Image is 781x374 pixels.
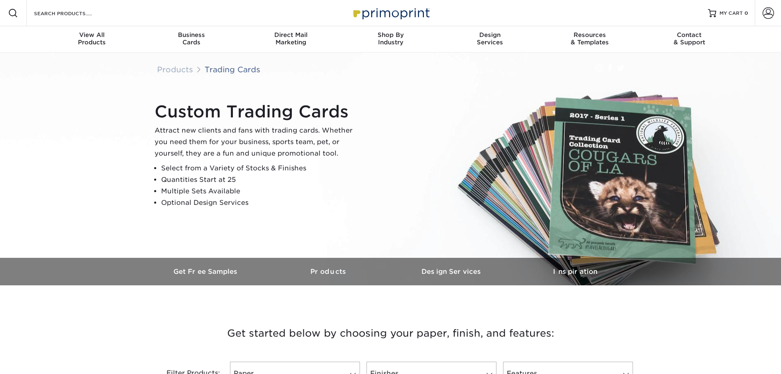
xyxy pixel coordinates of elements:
[341,31,440,46] div: Industry
[341,31,440,39] span: Shop By
[514,268,637,275] h3: Inspiration
[440,26,540,53] a: DesignServices
[161,197,360,209] li: Optional Design Services
[640,31,739,39] span: Contact
[241,31,341,39] span: Direct Mail
[161,163,360,174] li: Select from a Variety of Stocks & Finishes
[540,26,640,53] a: Resources& Templates
[440,31,540,39] span: Design
[720,10,743,17] span: MY CART
[141,26,241,53] a: BusinessCards
[141,31,241,39] span: Business
[205,65,260,74] a: Trading Cards
[391,258,514,285] a: Design Services
[42,26,142,53] a: View AllProducts
[341,26,440,53] a: Shop ByIndustry
[268,258,391,285] a: Products
[145,268,268,275] h3: Get Free Samples
[155,125,360,159] p: Attract new clients and fans with trading cards. Whether you need them for your business, sports ...
[33,8,113,18] input: SEARCH PRODUCTS.....
[268,268,391,275] h3: Products
[42,31,142,39] span: View All
[540,31,640,39] span: Resources
[241,26,341,53] a: Direct MailMarketing
[440,31,540,46] div: Services
[42,31,142,46] div: Products
[350,4,432,22] img: Primoprint
[145,258,268,285] a: Get Free Samples
[157,65,193,74] a: Products
[514,258,637,285] a: Inspiration
[155,102,360,122] h1: Custom Trading Cards
[161,186,360,197] li: Multiple Sets Available
[161,174,360,186] li: Quantities Start at 25
[141,31,241,46] div: Cards
[540,31,640,46] div: & Templates
[745,10,748,16] span: 0
[151,315,631,352] h3: Get started below by choosing your paper, finish, and features:
[241,31,341,46] div: Marketing
[391,268,514,275] h3: Design Services
[640,31,739,46] div: & Support
[640,26,739,53] a: Contact& Support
